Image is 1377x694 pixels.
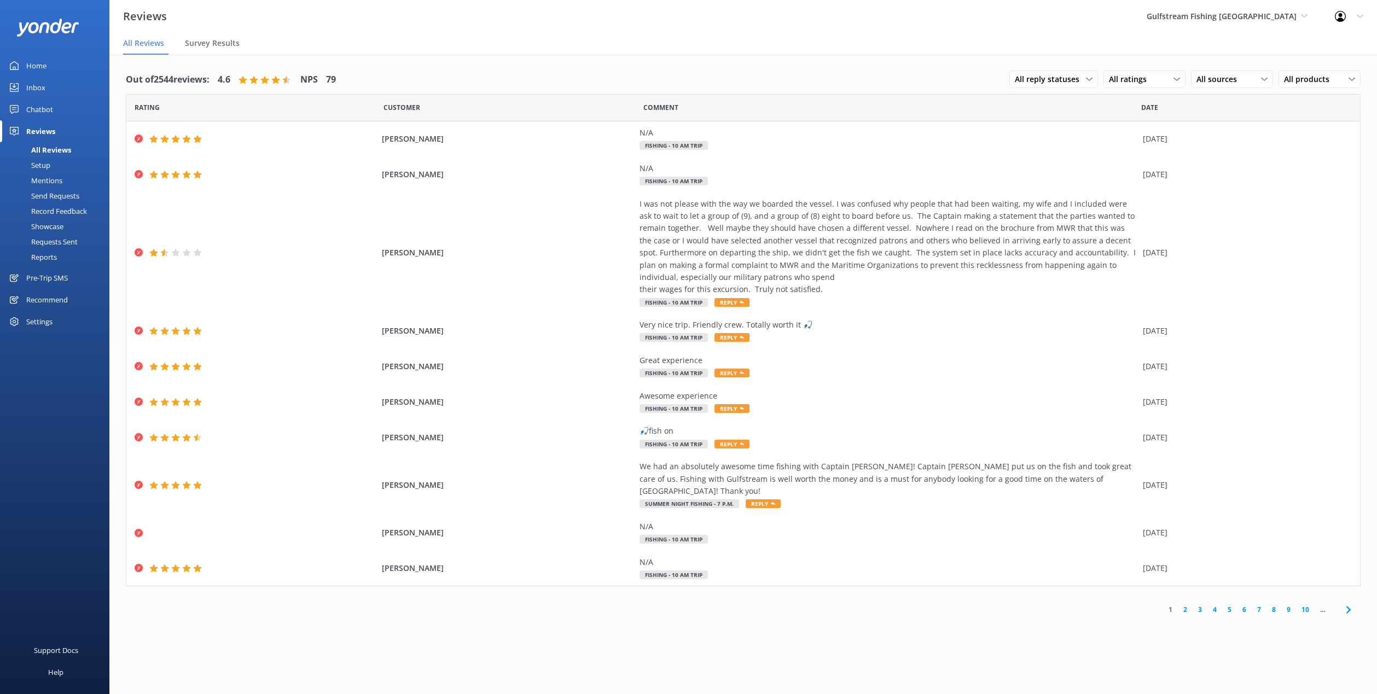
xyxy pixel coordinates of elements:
[382,133,635,145] span: [PERSON_NAME]
[1284,73,1336,85] span: All products
[1015,73,1086,85] span: All reply statuses
[1143,562,1346,574] div: [DATE]
[48,661,63,683] div: Help
[640,499,739,508] span: Summer Night Fishing - 7 P.M.
[218,73,230,87] h4: 4.6
[382,360,635,372] span: [PERSON_NAME]
[382,396,635,408] span: [PERSON_NAME]
[640,521,1137,533] div: N/A
[640,390,1137,402] div: Awesome experience
[16,19,79,37] img: yonder-white-logo.png
[7,188,79,203] div: Send Requests
[7,203,109,219] a: Record Feedback
[643,102,678,113] span: Question
[382,325,635,337] span: [PERSON_NAME]
[382,168,635,180] span: [PERSON_NAME]
[382,479,635,491] span: [PERSON_NAME]
[1281,604,1296,615] a: 9
[1147,11,1297,21] span: Gulfstream Fishing [GEOGRAPHIC_DATA]
[26,267,68,289] div: Pre-Trip SMS
[382,431,635,444] span: [PERSON_NAME]
[26,311,53,333] div: Settings
[7,219,109,234] a: Showcase
[714,298,749,307] span: Reply
[26,289,68,311] div: Recommend
[1143,479,1346,491] div: [DATE]
[1143,396,1346,408] div: [DATE]
[382,527,635,539] span: [PERSON_NAME]
[1252,604,1266,615] a: 7
[640,556,1137,568] div: N/A
[1143,133,1346,145] div: [DATE]
[7,158,50,173] div: Setup
[7,234,78,249] div: Requests Sent
[326,73,336,87] h4: 79
[1143,360,1346,372] div: [DATE]
[640,319,1137,331] div: Very nice trip. Friendly crew. Totally worth it 🎣
[123,8,167,25] h3: Reviews
[7,158,109,173] a: Setup
[640,354,1137,366] div: Great experience
[300,73,318,87] h4: NPS
[1237,604,1252,615] a: 6
[1143,431,1346,444] div: [DATE]
[640,425,1137,437] div: 🎣fish on
[1163,604,1178,615] a: 1
[26,77,45,98] div: Inbox
[640,177,708,185] span: Fishing - 10 AM Trip
[1193,604,1207,615] a: 3
[34,639,78,661] div: Support Docs
[26,120,55,142] div: Reviews
[640,440,708,448] span: Fishing - 10 AM Trip
[1143,168,1346,180] div: [DATE]
[1143,247,1346,259] div: [DATE]
[1143,527,1346,539] div: [DATE]
[640,298,708,307] span: Fishing - 10 AM Trip
[7,249,57,265] div: Reports
[1196,73,1244,85] span: All sources
[1222,604,1237,615] a: 5
[384,102,420,113] span: Date
[746,499,781,508] span: Reply
[1141,102,1158,113] span: Date
[640,141,708,150] span: Fishing - 10 AM Trip
[7,219,63,234] div: Showcase
[123,38,164,49] span: All Reviews
[714,440,749,448] span: Reply
[7,142,71,158] div: All Reviews
[640,535,708,544] span: Fishing - 10 AM Trip
[1143,325,1346,337] div: [DATE]
[714,333,749,342] span: Reply
[1296,604,1315,615] a: 10
[1109,73,1153,85] span: All ratings
[26,98,53,120] div: Chatbot
[7,173,62,188] div: Mentions
[1207,604,1222,615] a: 4
[640,333,708,342] span: Fishing - 10 AM Trip
[1266,604,1281,615] a: 8
[382,562,635,574] span: [PERSON_NAME]
[1315,604,1330,615] span: ...
[640,460,1137,497] div: We had an absolutely awesome time fishing with Captain [PERSON_NAME]! Captain [PERSON_NAME] put u...
[640,404,708,413] span: Fishing - 10 AM Trip
[1178,604,1193,615] a: 2
[714,404,749,413] span: Reply
[7,173,109,188] a: Mentions
[640,127,1137,139] div: N/A
[185,38,240,49] span: Survey Results
[7,203,87,219] div: Record Feedback
[640,162,1137,174] div: N/A
[7,234,109,249] a: Requests Sent
[126,73,210,87] h4: Out of 2544 reviews:
[640,198,1137,296] div: I was not please with the way we boarded the vessel. I was confused why people that had been wait...
[640,570,708,579] span: Fishing - 10 AM Trip
[135,102,160,113] span: Date
[382,247,635,259] span: [PERSON_NAME]
[714,369,749,377] span: Reply
[640,369,708,377] span: Fishing - 10 AM Trip
[7,249,109,265] a: Reports
[7,142,109,158] a: All Reviews
[26,55,47,77] div: Home
[7,188,109,203] a: Send Requests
